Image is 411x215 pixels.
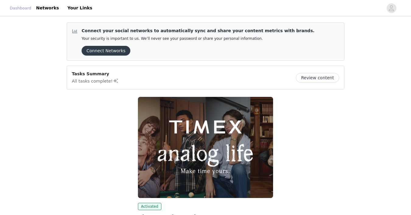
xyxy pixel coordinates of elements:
span: Activated [138,203,161,210]
p: All tasks complete! [72,77,119,84]
a: Dashboard [10,5,31,11]
a: Your Links [64,1,96,15]
button: Review content [296,73,339,83]
p: Tasks Summary [72,71,119,77]
p: Your security is important to us. We’ll never see your password or share your personal information. [82,36,314,41]
img: Timex [138,97,273,198]
a: Networks [33,1,63,15]
button: Connect Networks [82,46,130,56]
div: avatar [388,3,394,13]
p: Connect your social networks to automatically sync and share your content metrics with brands. [82,28,314,34]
